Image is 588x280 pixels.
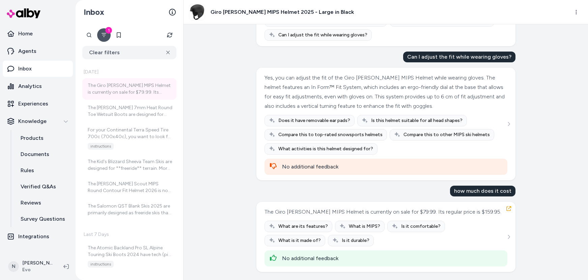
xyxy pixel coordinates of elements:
[22,267,53,273] span: Evo
[278,32,367,38] span: Can I adjust the fit while wearing gloves?
[88,158,172,172] div: The Kid's Blizzard Sheeva Team Skis are designed for **freeride** terrain. More specifically, the...
[14,162,73,179] a: Rules
[505,120,513,128] button: See more
[14,130,73,146] a: Products
[14,179,73,195] a: Verified Q&As
[278,237,321,244] span: What is it made of?
[82,69,176,75] p: [DATE]
[264,207,501,217] div: The Giro [PERSON_NAME] MIPS Helmet is currently on sale for $79.99. Its regular price is $159.95.
[189,4,205,20] img: giro-taggert-mips-helmet-.jpg
[97,28,111,42] button: Filter
[88,127,172,140] div: For your Continental Terra Speed Tire 700c (700x40c), you want to look for 700c inner tubes that ...
[88,104,172,118] div: The [PERSON_NAME] 7mm Heat Round Toe Wetsuit Boots are designed for extremely cold water and prov...
[450,186,515,196] div: how much does it cost
[84,7,104,17] h2: Inbox
[18,30,33,38] p: Home
[21,150,49,158] p: Documents
[21,199,41,207] p: Reviews
[342,237,369,244] span: Is it durable?
[7,8,40,18] img: alby Logo
[403,131,490,138] span: Compare this to other MIPS ski helmets
[82,100,176,122] a: The [PERSON_NAME] 7mm Heat Round Toe Wetsuit Boots are designed for extremely cold water and prov...
[88,143,114,150] span: instructions
[88,203,172,216] div: The Salomon QST Blank Skis 2025 are primarily designed as freeride skis that excel in a variety o...
[88,82,172,96] div: The Giro [PERSON_NAME] MIPS Helmet is currently on sale for $79.99. Its regular price is $159.95.
[401,223,441,230] span: Is it comfortable?
[18,117,47,125] p: Knowledge
[21,215,65,223] p: Survey Questions
[18,100,48,108] p: Experiences
[82,154,176,176] a: The Kid's Blizzard Sheeva Team Skis are designed for **freeride** terrain. More specifically, the...
[105,27,112,34] div: 1
[3,61,73,77] a: Inbox
[264,73,506,111] div: Yes, you can adjust the fit of the Giro [PERSON_NAME] MIPS Helmet while wearing gloves. The helme...
[3,228,73,245] a: Integrations
[82,199,176,220] a: The Salomon QST Blank Skis 2025 are primarily designed as freeride skis that excel in a variety o...
[4,256,58,277] button: N[PERSON_NAME]Evo
[278,223,328,230] span: What are its features?
[282,254,502,262] div: No additional feedback
[82,241,176,272] a: The Atomic Backland Pro SL Alpine Touring Ski Boots 2024 have tech (pin) bindings compatibility. ...
[14,146,73,162] a: Documents
[211,8,354,16] h3: Giro [PERSON_NAME] MIPS Helmet 2025 - Large in Black
[18,65,32,73] p: Inbox
[21,183,56,191] p: Verified Q&As
[3,26,73,42] a: Home
[82,46,176,59] button: Clear filters
[88,245,172,258] div: The Atomic Backland Pro SL Alpine Touring Ski Boots 2024 have tech (pin) bindings compatibility. ...
[82,78,176,100] a: The Giro [PERSON_NAME] MIPS Helmet is currently on sale for $79.99. Its regular price is $159.95.
[21,166,34,175] p: Rules
[21,134,44,142] p: Products
[349,223,380,230] span: What is MIPS?
[371,117,463,124] span: Is this helmet suitable for all head shapes?
[22,260,53,267] p: [PERSON_NAME]
[505,233,513,241] button: See more
[282,163,502,171] div: No additional feedback
[278,146,373,152] span: What activities is this helmet designed for?
[3,96,73,112] a: Experiences
[18,47,36,55] p: Agents
[3,43,73,59] a: Agents
[18,232,49,241] p: Integrations
[18,82,42,90] p: Analytics
[82,123,176,154] a: For your Continental Terra Speed Tire 700c (700x40c), you want to look for 700c inner tubes that ...
[163,28,176,42] button: Refresh
[88,261,114,268] span: instructions
[14,195,73,211] a: Reviews
[14,211,73,227] a: Survey Questions
[82,231,176,238] p: Last 7 Days
[3,113,73,129] button: Knowledge
[403,52,515,62] div: Can I adjust the fit while wearing gloves?
[278,131,383,138] span: Compare this to top-rated snowsports helmets
[88,181,172,194] div: The [PERSON_NAME] Scout MIPS Round Contour Fit Helmet 2026 is not audio system compatible. It doe...
[3,78,73,94] a: Analytics
[82,177,176,198] a: The [PERSON_NAME] Scout MIPS Round Contour Fit Helmet 2026 is not audio system compatible. It doe...
[8,261,19,272] span: N
[278,117,350,124] span: Does it have removable ear pads?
